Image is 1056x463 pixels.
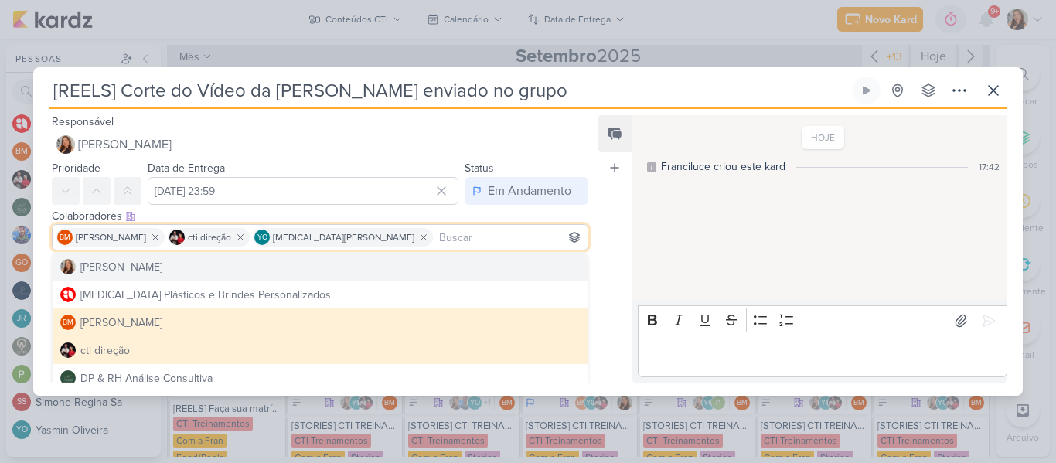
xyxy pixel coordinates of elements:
[60,234,70,242] p: BM
[80,370,213,386] div: DP & RH Análise Consultiva
[52,115,114,128] label: Responsável
[661,158,785,175] div: Franciluce criou este kard
[60,342,76,358] img: cti direção
[188,230,231,244] span: cti direção
[56,135,75,154] img: Franciluce Carvalho
[53,253,588,281] button: [PERSON_NAME]
[638,335,1007,377] div: Editor editing area: main
[60,287,76,302] img: Allegra Plásticos e Brindes Personalizados
[979,160,1000,174] div: 17:42
[60,259,76,274] img: Franciluce Carvalho
[53,336,588,364] button: cti direção
[488,182,571,200] div: Em Andamento
[257,234,267,242] p: YO
[78,135,172,154] span: [PERSON_NAME]
[80,259,162,275] div: [PERSON_NAME]
[638,305,1007,335] div: Editor toolbar
[57,230,73,245] div: Beth Monteiro
[80,315,162,331] div: [PERSON_NAME]
[52,162,100,175] label: Prioridade
[60,370,76,386] img: DP & RH Análise Consultiva
[76,230,146,244] span: [PERSON_NAME]
[49,77,850,104] input: Kard Sem Título
[465,162,494,175] label: Status
[860,84,873,97] div: Ligar relógio
[273,230,414,244] span: [MEDICAL_DATA][PERSON_NAME]
[52,131,588,158] button: [PERSON_NAME]
[53,364,588,392] button: DP & RH Análise Consultiva
[148,162,225,175] label: Data de Entrega
[169,230,185,245] img: cti direção
[60,315,76,330] div: Beth Monteiro
[436,228,584,247] input: Buscar
[80,287,331,303] div: [MEDICAL_DATA] Plásticos e Brindes Personalizados
[52,208,588,224] div: Colaboradores
[80,342,130,359] div: cti direção
[53,281,588,308] button: [MEDICAL_DATA] Plásticos e Brindes Personalizados
[254,230,270,245] div: Yasmin Oliveira
[465,177,588,205] button: Em Andamento
[63,319,73,327] p: BM
[53,308,588,336] button: BM [PERSON_NAME]
[148,177,458,205] input: Select a date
